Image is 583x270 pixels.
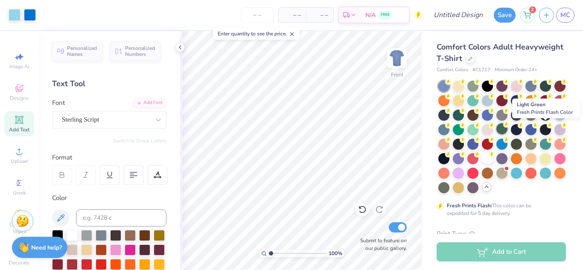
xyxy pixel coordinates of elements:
div: Add Font [133,98,166,108]
div: Format [52,153,167,163]
span: Image AI [9,63,29,70]
span: Designs [10,95,29,102]
span: Minimum Order: 24 + [495,67,537,74]
span: Decorate [9,259,29,266]
span: Comfort Colors [437,67,468,74]
div: This color can be expedited for 5 day delivery. [447,202,552,217]
span: FREE [381,12,390,18]
span: Comfort Colors Adult Heavyweight T-Shirt [437,42,563,64]
div: Front [391,71,403,78]
strong: Fresh Prints Flash: [447,202,492,209]
span: – – [311,11,328,20]
img: Front [388,49,405,67]
span: Add Text [9,126,29,133]
span: 2 [529,6,536,13]
span: Fresh Prints Flash Color [517,109,573,116]
strong: Need help? [31,244,62,252]
input: e.g. 7428 c [76,209,166,226]
label: Submit to feature on our public gallery. [356,237,407,252]
span: MC [560,10,570,20]
span: N/A [365,11,376,20]
div: Text Tool [52,78,166,90]
div: Print Type [437,229,566,239]
span: Upload [11,158,28,165]
div: Color [52,193,166,203]
button: Switch to Greek Letters [113,137,166,144]
span: 100 % [329,250,342,257]
a: MC [556,8,574,23]
label: Font [52,98,65,108]
span: Personalized Names [67,45,97,57]
span: Personalized Numbers [125,45,155,57]
span: – – [284,11,301,20]
span: Clipart & logos [4,221,34,235]
span: Greek [13,189,26,196]
button: Save [494,8,516,23]
span: # C1717 [472,67,490,74]
div: Enter quantity to see the price. [213,28,300,40]
input: – – [241,7,274,23]
div: Light Green [512,99,580,118]
input: Untitled Design [427,6,490,23]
